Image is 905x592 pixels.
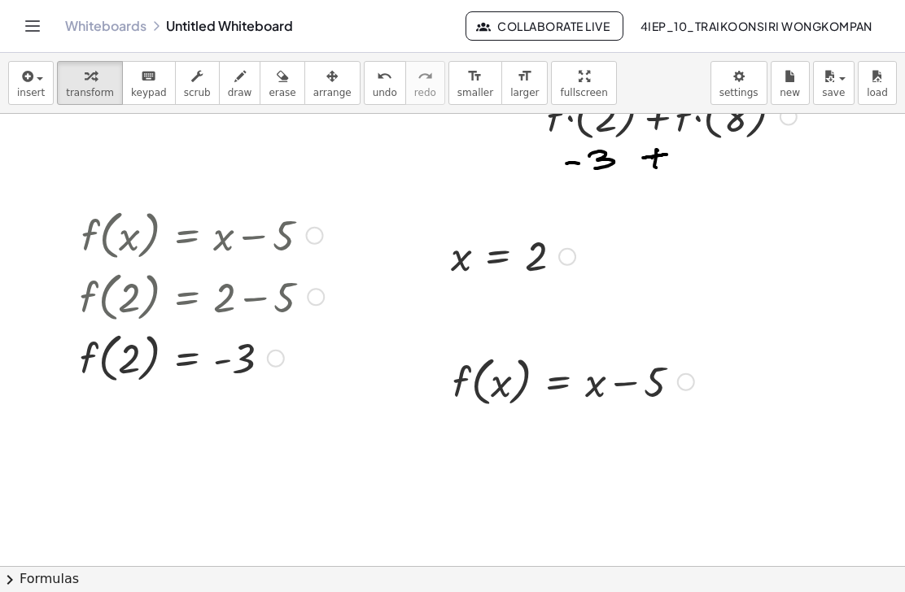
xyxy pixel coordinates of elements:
[184,87,211,98] span: scrub
[141,67,156,86] i: keyboard
[418,67,433,86] i: redo
[867,87,888,98] span: load
[377,67,392,86] i: undo
[822,87,845,98] span: save
[131,87,167,98] span: keypad
[640,19,872,33] span: 4IEP_10_Traikoonsiri Wongkompan
[501,61,548,105] button: format_sizelarger
[560,87,607,98] span: fullscreen
[364,61,406,105] button: undoundo
[17,87,45,98] span: insert
[219,61,261,105] button: draw
[780,87,800,98] span: new
[313,87,352,98] span: arrange
[517,67,532,86] i: format_size
[710,61,767,105] button: settings
[813,61,855,105] button: save
[510,87,539,98] span: larger
[466,11,623,41] button: Collaborate Live
[457,87,493,98] span: smaller
[414,87,436,98] span: redo
[66,87,114,98] span: transform
[771,61,810,105] button: new
[175,61,220,105] button: scrub
[719,87,759,98] span: settings
[858,61,897,105] button: load
[269,87,295,98] span: erase
[57,61,123,105] button: transform
[373,87,397,98] span: undo
[122,61,176,105] button: keyboardkeypad
[405,61,445,105] button: redoredo
[479,19,610,33] span: Collaborate Live
[260,61,304,105] button: erase
[20,13,46,39] button: Toggle navigation
[551,61,616,105] button: fullscreen
[467,67,483,86] i: format_size
[304,61,361,105] button: arrange
[228,87,252,98] span: draw
[627,11,885,41] button: 4IEP_10_Traikoonsiri Wongkompan
[8,61,54,105] button: insert
[448,61,502,105] button: format_sizesmaller
[65,18,146,34] a: Whiteboards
